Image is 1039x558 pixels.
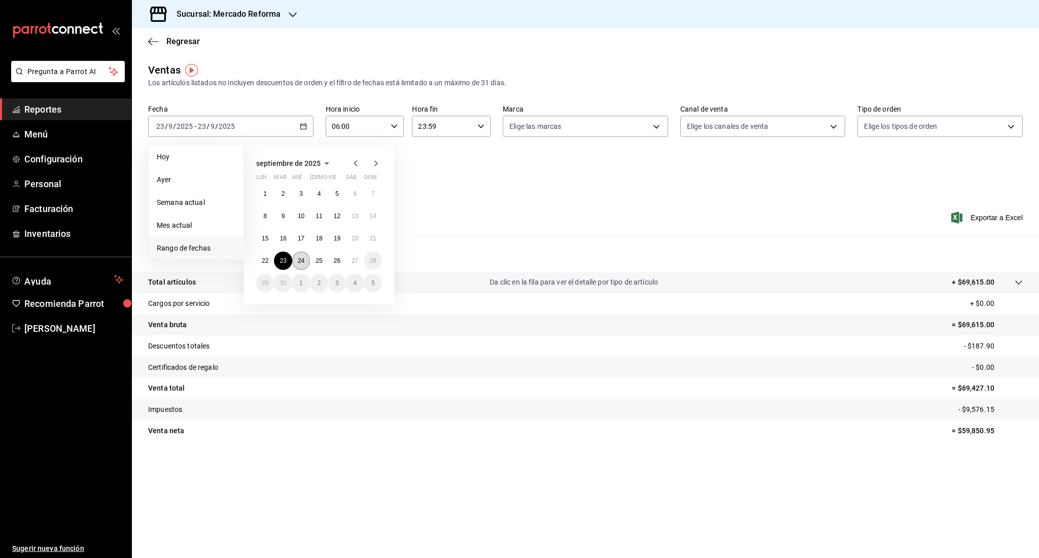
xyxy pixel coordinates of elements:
button: Regresar [148,37,200,46]
p: Descuentos totales [148,341,210,352]
abbr: 6 de septiembre de 2025 [353,190,357,197]
label: Tipo de orden [857,106,1023,113]
p: Da clic en la fila para ver el detalle por tipo de artículo [490,277,658,288]
p: + $69,615.00 [952,277,994,288]
button: Pregunta a Parrot AI [11,61,125,82]
span: Elige los tipos de orden [864,121,937,131]
button: 11 de septiembre de 2025 [310,207,328,225]
span: - [194,122,196,130]
abbr: domingo [364,174,377,185]
span: Sugerir nueva función [12,543,123,554]
abbr: 2 de septiembre de 2025 [282,190,285,197]
span: Hoy [157,152,235,162]
button: 13 de septiembre de 2025 [346,207,364,225]
button: 5 de septiembre de 2025 [328,185,346,203]
span: Reportes [24,102,123,116]
abbr: martes [274,174,286,185]
abbr: 2 de octubre de 2025 [318,280,321,287]
abbr: 22 de septiembre de 2025 [262,257,268,264]
span: Semana actual [157,197,235,208]
p: Total artículos [148,277,196,288]
span: Ayuda [24,273,110,286]
abbr: sábado [346,174,357,185]
button: 15 de septiembre de 2025 [256,229,274,248]
button: 4 de octubre de 2025 [346,274,364,292]
abbr: 4 de octubre de 2025 [353,280,357,287]
span: Mes actual [157,220,235,231]
button: 17 de septiembre de 2025 [292,229,310,248]
abbr: 9 de septiembre de 2025 [282,213,285,220]
abbr: 5 de septiembre de 2025 [335,190,339,197]
span: / [173,122,176,130]
abbr: 23 de septiembre de 2025 [280,257,286,264]
abbr: 26 de septiembre de 2025 [334,257,340,264]
p: Certificados de regalo [148,362,218,373]
p: - $0.00 [972,362,1023,373]
button: 18 de septiembre de 2025 [310,229,328,248]
span: Personal [24,177,123,191]
abbr: 21 de septiembre de 2025 [370,235,376,242]
button: open_drawer_menu [112,26,120,34]
button: 2 de septiembre de 2025 [274,185,292,203]
button: 3 de octubre de 2025 [328,274,346,292]
button: 28 de septiembre de 2025 [364,252,382,270]
p: - $187.90 [964,341,1023,352]
a: Pregunta a Parrot AI [7,74,125,84]
abbr: lunes [256,174,267,185]
button: 2 de octubre de 2025 [310,274,328,292]
p: = $69,427.10 [952,383,1023,394]
input: -- [168,122,173,130]
abbr: 18 de septiembre de 2025 [316,235,322,242]
abbr: viernes [328,174,336,185]
button: 10 de septiembre de 2025 [292,207,310,225]
button: 14 de septiembre de 2025 [364,207,382,225]
span: Menú [24,127,123,141]
button: 25 de septiembre de 2025 [310,252,328,270]
button: 12 de septiembre de 2025 [328,207,346,225]
button: 6 de septiembre de 2025 [346,185,364,203]
abbr: jueves [310,174,370,185]
abbr: 10 de septiembre de 2025 [298,213,304,220]
abbr: 8 de septiembre de 2025 [263,213,267,220]
label: Fecha [148,106,314,113]
div: Los artículos listados no incluyen descuentos de orden y el filtro de fechas está limitado a un m... [148,78,1023,88]
button: 9 de septiembre de 2025 [274,207,292,225]
span: / [215,122,218,130]
button: Exportar a Excel [953,212,1023,224]
span: / [206,122,210,130]
button: septiembre de 2025 [256,157,333,169]
button: 29 de septiembre de 2025 [256,274,274,292]
p: Venta neta [148,426,184,436]
input: ---- [218,122,235,130]
button: Tooltip marker [185,64,198,77]
span: Elige los canales de venta [687,121,768,131]
label: Hora fin [412,106,491,113]
span: Rango de fechas [157,243,235,254]
span: Inventarios [24,227,123,240]
button: 19 de septiembre de 2025 [328,229,346,248]
button: 21 de septiembre de 2025 [364,229,382,248]
label: Marca [503,106,668,113]
p: Impuestos [148,404,182,415]
button: 27 de septiembre de 2025 [346,252,364,270]
span: / [165,122,168,130]
abbr: 24 de septiembre de 2025 [298,257,304,264]
button: 7 de septiembre de 2025 [364,185,382,203]
abbr: miércoles [292,174,302,185]
p: Resumen [148,248,1023,260]
button: 20 de septiembre de 2025 [346,229,364,248]
button: 30 de septiembre de 2025 [274,274,292,292]
button: 16 de septiembre de 2025 [274,229,292,248]
abbr: 3 de septiembre de 2025 [299,190,303,197]
span: Recomienda Parrot [24,297,123,310]
input: -- [197,122,206,130]
abbr: 16 de septiembre de 2025 [280,235,286,242]
p: Venta bruta [148,320,187,330]
abbr: 13 de septiembre de 2025 [352,213,358,220]
input: -- [156,122,165,130]
abbr: 25 de septiembre de 2025 [316,257,322,264]
p: - $9,576.15 [958,404,1023,415]
abbr: 30 de septiembre de 2025 [280,280,286,287]
abbr: 15 de septiembre de 2025 [262,235,268,242]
